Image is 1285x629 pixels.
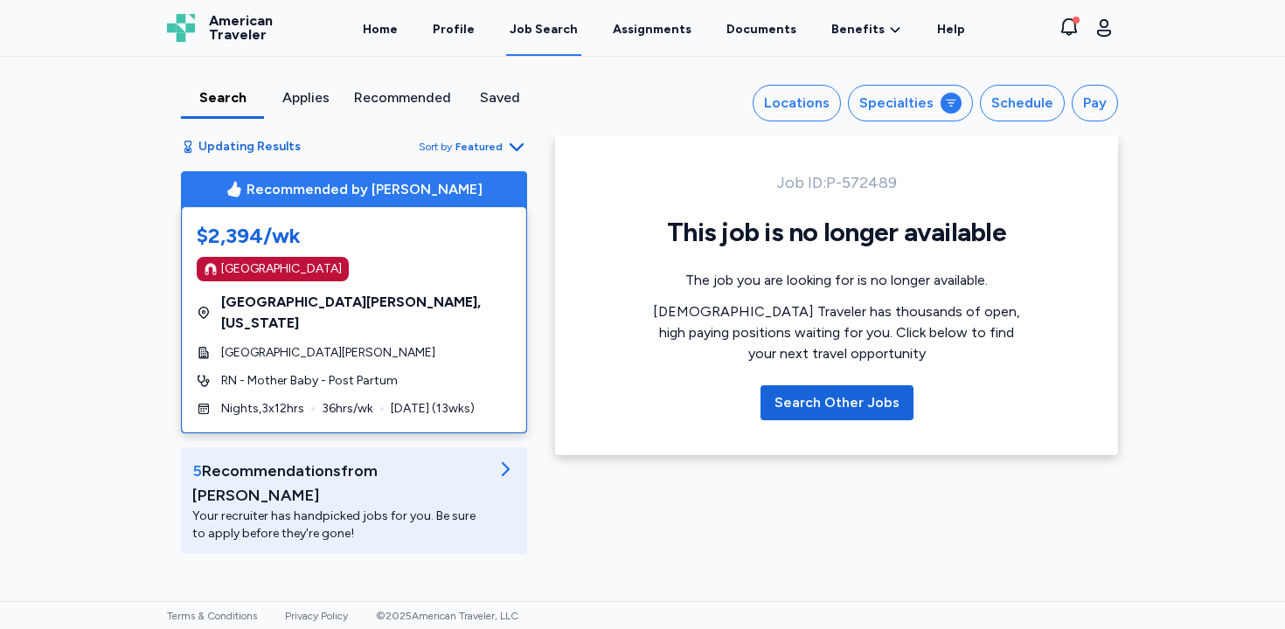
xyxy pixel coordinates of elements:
div: Specialties [859,93,934,114]
a: Benefits [831,21,902,38]
div: [GEOGRAPHIC_DATA] [221,260,342,278]
div: Recommended [354,87,451,108]
div: Your recruiter has handpicked jobs for you. Be sure to apply before they're gone! [192,508,488,543]
span: Recommended by [PERSON_NAME] [247,179,483,200]
button: Locations [753,85,841,121]
span: Updating Results [198,138,301,156]
span: RN - Mother Baby - Post Partum [221,372,398,390]
button: Sort byFeatured [419,136,527,157]
div: Job Search [510,21,578,38]
div: Job ID: P-572489 [653,170,1020,195]
span: © 2025 American Traveler, LLC [376,610,518,622]
div: Saved [465,87,534,108]
div: Pay [1083,93,1107,114]
span: Featured [455,140,503,154]
a: Privacy Policy [285,610,348,622]
div: Locations [764,93,830,114]
span: Benefits [831,21,885,38]
img: Logo [167,14,195,42]
span: 5 [192,461,202,480]
a: Terms & Conditions [167,610,257,622]
span: [DATE] ( 13 wks) [391,400,475,418]
span: [GEOGRAPHIC_DATA][PERSON_NAME] [221,344,435,362]
button: Schedule [980,85,1065,121]
h1: This job is no longer available [653,216,1020,249]
div: Search [188,87,257,108]
span: Nights , 3 x 12 hrs [221,400,304,418]
button: Pay [1072,85,1118,121]
div: Applies [271,87,340,108]
button: Search Other Jobs [761,385,913,420]
div: The job you are looking for is no longer available. [653,270,1020,291]
div: $2,394/wk [197,222,511,250]
div: Schedule [991,93,1053,114]
span: [GEOGRAPHIC_DATA][PERSON_NAME] , [US_STATE] [221,292,511,334]
div: Search Other Jobs [774,392,899,413]
button: Specialties [848,85,973,121]
a: Job Search [506,2,581,56]
span: Sort by [419,140,452,154]
div: Recommendation s from [PERSON_NAME] [192,459,488,508]
div: [DEMOGRAPHIC_DATA] Traveler has thousands of open, high paying positions waiting for you. Click b... [653,301,1020,364]
span: American Traveler [209,14,273,42]
span: 36 hrs/wk [322,400,373,418]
